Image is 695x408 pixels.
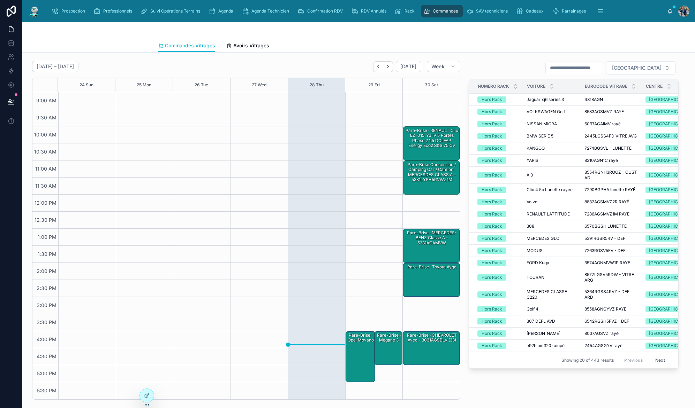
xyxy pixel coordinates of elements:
[310,78,324,92] button: 28 Thu
[649,306,692,312] div: [GEOGRAPHIC_DATA]
[482,133,502,139] div: Hors Rack
[33,183,58,189] span: 11:30 AM
[514,5,549,17] a: Cadeaux
[645,291,695,298] a: [GEOGRAPHIC_DATA]
[649,121,692,127] div: [GEOGRAPHIC_DATA]
[645,235,695,242] a: [GEOGRAPHIC_DATA]
[32,149,58,155] span: 10:30 AM
[649,260,692,266] div: [GEOGRAPHIC_DATA]
[645,157,695,164] a: [GEOGRAPHIC_DATA]
[138,5,205,17] a: Suivi Opérations Terrains
[645,172,695,178] a: [GEOGRAPHIC_DATA]
[35,302,58,308] span: 3:00 PM
[527,97,576,102] a: Jaguar xj6 series 3
[584,343,622,348] span: 2454AGSGYV rayé
[482,211,502,217] div: Hors Rack
[477,318,518,324] a: Hors Rack
[527,187,573,193] span: Clio 4 5p Lunette rayée
[584,109,624,115] span: 8583AGSMVZ RAYÉ
[477,291,518,298] a: Hors Rack
[482,96,502,103] div: Hors Rack
[482,260,502,266] div: Hors Rack
[91,5,137,17] a: Professionnels
[645,248,695,254] a: [GEOGRAPHIC_DATA]
[477,187,518,193] a: Hors Rack
[584,343,637,348] a: 2454AGSGYV rayé
[649,330,692,337] div: [GEOGRAPHIC_DATA]
[649,291,692,298] div: [GEOGRAPHIC_DATA]
[584,248,626,253] span: 7263RGSV5FV - DEF
[645,318,695,324] a: [GEOGRAPHIC_DATA]
[649,157,692,164] div: [GEOGRAPHIC_DATA]
[404,332,459,344] div: Pare-Brise · CHEVROLET Aveo - 3031AGSBLV (33)
[482,248,502,254] div: Hors Rack
[584,260,630,266] span: 3574AGNMVW1P RAYE
[482,109,502,115] div: Hors Rack
[477,223,518,229] a: Hors Rack
[195,78,208,92] div: 26 Tue
[649,187,692,193] div: [GEOGRAPHIC_DATA]
[527,289,576,300] span: MERCEDES CLASSE C220
[477,172,518,178] a: Hors Rack
[527,109,576,115] a: VOLKSWAGEN Golf
[80,78,93,92] div: 24 Sun
[645,199,695,205] a: [GEOGRAPHIC_DATA]
[482,157,502,164] div: Hors Rack
[36,251,58,257] span: 1:30 PM
[527,97,564,102] span: Jaguar xj6 series 3
[35,319,58,325] span: 3:30 PM
[477,248,518,254] a: Hors Rack
[482,291,502,298] div: Hors Rack
[649,235,692,242] div: [GEOGRAPHIC_DATA]
[28,6,40,17] img: App logo
[527,146,576,151] a: KANGOO
[35,353,58,359] span: 4:30 PM
[550,5,591,17] a: Parrainages
[477,235,518,242] a: Hors Rack
[562,8,586,14] span: Parrainages
[584,223,637,229] a: 6570BGSH LUNETTE
[476,8,508,14] span: SAV techniciens
[527,275,576,280] a: TOURAN
[527,187,576,193] a: Clio 4 5p Lunette rayée
[482,343,502,349] div: Hors Rack
[61,8,85,14] span: Prospection
[584,272,637,283] span: 8577LGSV5RDW - VITRE ARG
[649,172,692,178] div: [GEOGRAPHIC_DATA]
[404,230,459,246] div: Pare-Brise · MERCEDES-BENZ Classe A - 5381AGAMVW
[240,5,294,17] a: Agenda Technicien
[361,8,386,14] span: RDV Annulés
[233,42,269,49] span: Avoirs Vitrages
[584,133,637,139] span: 2445LGSS4FD VITRE AVG
[646,84,663,89] span: Centre
[584,331,619,336] span: 8037AGSVZ rayé
[477,260,518,266] a: Hors Rack
[584,236,637,241] a: 5391RGSR5RV - DEF
[584,133,637,139] a: 2445LGSS4FD VITRE AVG
[645,121,695,127] a: [GEOGRAPHIC_DATA]
[226,39,269,53] a: Avoirs Vitrages
[584,319,629,324] span: 6542RGSH5FVZ - DEF
[584,121,637,127] a: 6097AGAIMV rayé
[405,8,415,14] span: Rack
[368,78,380,92] button: 29 Fri
[527,211,570,217] span: RENAULT LATTITUDE
[137,78,151,92] button: 25 Mon
[403,263,460,297] div: Pare-Brise · Toyota aygo
[425,78,438,92] div: 30 Sat
[482,274,502,281] div: Hors Rack
[585,84,627,89] span: Eurocode Vitrage
[477,121,518,127] a: Hors Rack
[347,332,375,344] div: Pare-Brise · Opel movano
[649,199,692,205] div: [GEOGRAPHIC_DATA]
[645,330,695,337] a: [GEOGRAPHIC_DATA]
[252,78,266,92] div: 27 Wed
[482,145,502,151] div: Hors Rack
[35,268,58,274] span: 2:00 PM
[645,223,695,229] a: [GEOGRAPHIC_DATA]
[482,121,502,127] div: Hors Rack
[584,260,637,266] a: 3574AGNMVW1P RAYE
[584,289,637,300] a: 5364RGSS4RVZ - DEF ARD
